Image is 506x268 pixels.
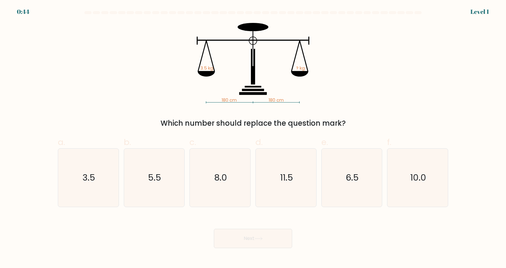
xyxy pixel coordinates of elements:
span: d. [255,136,263,148]
tspan: 180 cm [222,97,237,103]
span: c. [189,136,196,148]
span: b. [124,136,131,148]
text: 6.5 [346,172,359,184]
text: 5.5 [148,172,161,184]
div: 0:44 [17,7,30,16]
text: 3.5 [83,172,95,184]
button: Next [214,229,292,248]
span: e. [321,136,328,148]
text: 8.0 [214,172,227,184]
div: Which number should replace the question mark? [61,118,445,129]
text: 11.5 [280,172,293,184]
tspan: 3.5 kg [200,65,213,71]
tspan: 180 cm [269,97,284,103]
span: f. [387,136,391,148]
div: Level 1 [470,7,489,16]
span: a. [58,136,65,148]
text: 10.0 [410,172,426,184]
tspan: ? kg [296,65,305,71]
